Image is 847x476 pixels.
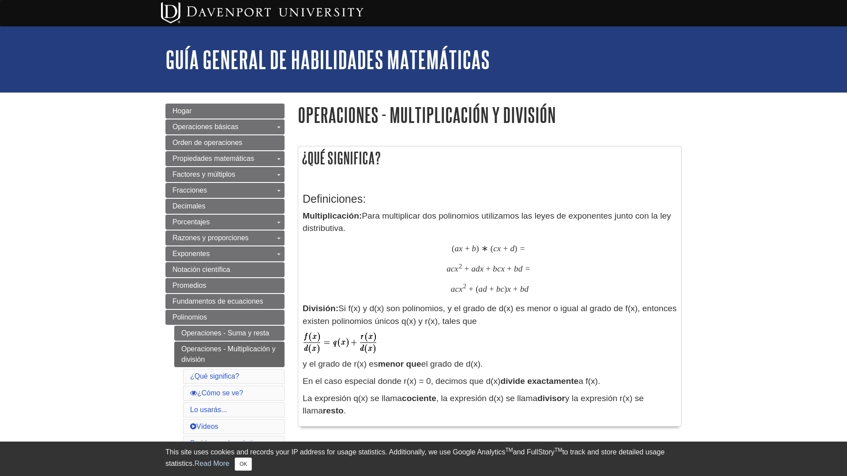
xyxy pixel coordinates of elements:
[323,406,344,415] strong: resto
[303,193,677,205] h3: Definiciones:
[303,358,677,371] p: y el grado de r(x) es el grado de d(x).
[486,264,491,274] span: +
[504,284,507,294] span: )
[525,264,530,274] span: =
[500,284,504,294] span: c
[165,199,285,214] a: Decimales
[476,264,480,274] span: d
[518,264,523,274] span: d
[503,243,508,253] span: +
[451,284,455,294] span: a
[493,264,497,274] span: b
[303,304,338,313] strong: División:
[303,210,677,294] p: Para multiplicar dos polinomios utilizamos las leyes de exponentes junto con la ley distributiva.
[497,243,501,253] span: x
[454,264,458,274] span: x
[165,447,682,471] div: This site uses cookies and records your IP address for usage statistics. Additionally, we use Goo...
[476,243,479,253] span: )
[463,282,466,290] span: 2
[505,447,513,453] sup: TM
[507,284,511,294] span: x
[172,282,206,289] span: Promedios
[165,183,285,198] a: Fracciones
[452,243,454,253] span: (
[454,243,459,253] span: a
[172,218,210,226] span: Porcentajes
[172,139,242,146] span: Orden de operaciones
[451,264,455,274] span: c
[402,394,436,403] strong: cociente
[165,119,285,134] a: Operaciones básicas
[165,104,285,119] a: Hogar
[479,284,483,294] span: a
[455,284,459,294] span: c
[172,297,263,305] span: Fundamentos de ecuaciones
[174,342,285,367] a: Operaciones - Multiplicación y división
[165,310,285,325] a: Polinomios
[165,294,285,309] a: Fundamentos de ecuaciones
[496,284,501,294] span: b
[172,155,254,162] span: Propiedades matemáticas
[520,284,525,294] span: b
[501,264,505,274] span: x
[174,326,285,341] a: Operaciones - Suma y resta
[303,375,677,388] p: En el caso especial donde r(x) = 0, decimos que d(x) a f(x).
[190,423,218,430] a: Vídeos
[481,243,488,253] span: ∗
[298,146,681,170] h2: ¿Qué significa?
[480,264,484,274] span: x
[190,372,239,380] a: ¿Qué significa?
[165,262,285,277] a: Notación científica
[172,186,207,194] span: Fracciones
[195,460,229,467] a: Read More
[489,284,494,294] span: +
[555,447,562,453] sup: TM
[513,284,518,294] span: +
[459,262,462,270] span: 2
[190,389,243,397] a: ¿Cómo se ve?
[165,151,285,166] a: Propiedades matemáticas
[514,243,517,253] span: )
[510,243,514,253] span: d
[165,167,285,182] a: Factores y múltiplos
[507,264,512,274] span: +
[172,266,230,273] span: Notación científica
[483,284,487,294] span: d
[172,123,238,130] span: Operaciones básicas
[235,457,252,471] button: Close
[465,264,469,274] span: +
[161,2,364,23] img: Davenport University
[165,46,490,73] a: Guía general de habilidades matemáticas
[446,264,451,274] span: a
[520,243,525,253] span: =
[172,171,235,178] span: Factores y múltiplos
[303,332,377,353] img: Definition of Division Within Real Numbers
[303,302,677,328] p: Si f(x) y d(x) son polinomios, y el grado de d(x) es menor o igual al grado de f(x), entonces exi...
[303,211,362,220] strong: Multiplicación:
[537,394,565,403] strong: divisor
[472,243,476,253] span: b
[468,284,473,294] span: +
[459,284,463,294] span: x
[172,313,207,321] span: Polinomios
[172,250,210,257] span: Exponentes
[303,392,677,418] p: La expresión q(x) se llama , la expresión d(x) se llama y la expresión r(x) se llama .
[525,284,529,294] span: d
[514,264,518,274] span: b
[165,246,285,261] a: Exponentes
[165,278,285,293] a: Promedios
[465,243,470,253] span: +
[172,107,192,115] span: Hogar
[476,284,478,294] span: (
[165,135,285,150] a: Orden de operaciones
[172,234,249,242] span: Razones y proporciones
[172,202,206,210] span: Decimales
[493,243,497,253] span: c
[472,264,476,274] span: a
[500,376,578,386] strong: divide exactamente
[165,215,285,230] a: Porcentajes
[491,243,493,253] span: (
[459,243,463,253] span: x
[190,439,260,447] a: Problemas de práctica
[165,231,285,245] a: Razones y proporciones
